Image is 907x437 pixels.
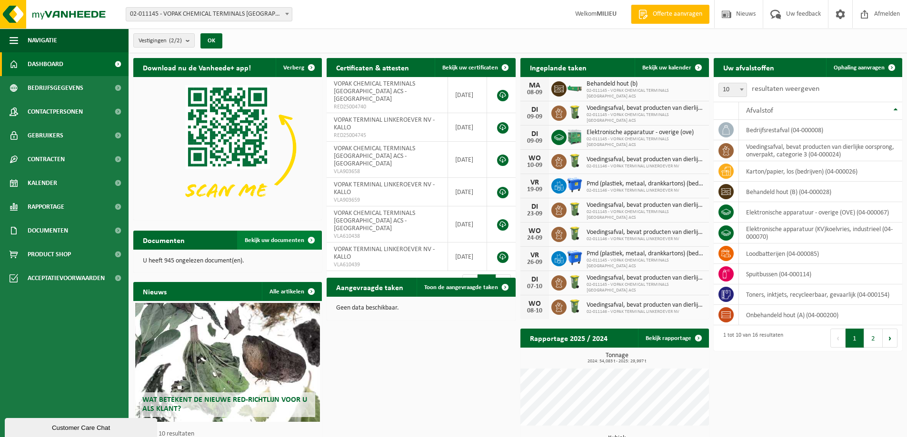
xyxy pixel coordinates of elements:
[597,10,617,18] strong: MILIEU
[587,274,704,282] span: Voedingsafval, bevat producten van dierlijke oorsprong, onverpakt, categorie 3
[28,219,68,243] span: Documenten
[525,114,544,120] div: 09-09
[28,29,57,52] span: Navigatie
[334,261,440,269] span: VLA610439
[642,65,691,71] span: Bekijk uw kalender
[718,83,747,97] span: 10
[567,104,583,120] img: WB-0140-HPE-GN-50
[846,329,864,348] button: 1
[448,142,487,178] td: [DATE]
[587,209,704,221] span: 02-011145 - VOPAK CHEMICAL TERMINALS [GEOGRAPHIC_DATA] ACS
[28,147,65,171] span: Contracten
[237,231,321,250] a: Bekijk uw documenten
[525,179,544,186] div: VR
[587,112,704,124] span: 02-011145 - VOPAK CHEMICAL TERMINALS [GEOGRAPHIC_DATA] ACS
[587,250,704,258] span: Pmd (plastiek, metaal, drankkartons) (bedrijven)
[650,10,705,19] span: Offerte aanvragen
[587,301,704,309] span: Voedingsafval, bevat producten van dierlijke oorsprong, onverpakt, categorie 3
[126,7,292,21] span: 02-011145 - VOPAK CHEMICAL TERMINALS BELGIUM ACS - ANTWERPEN
[525,359,709,364] span: 2024: 54,083 t - 2025: 29,997 t
[739,223,902,243] td: elektronische apparatuur (KV)koelvries, industrieel (04-000070)
[567,298,583,314] img: WB-0140-HPE-GN-50
[826,58,901,77] a: Ophaling aanvragen
[746,107,773,115] span: Afvalstof
[587,156,704,164] span: Voedingsafval, bevat producten van dierlijke oorsprong, onverpakt, categorie 3
[587,188,704,194] span: 02-011146 - VOPAK TERMINAL LINKEROEVER NV
[169,38,182,44] count: (2/2)
[525,308,544,314] div: 08-10
[739,284,902,305] td: toners, inktjets, recycleerbaar, gevaarlijk (04-000154)
[718,328,783,349] div: 1 tot 10 van 16 resultaten
[752,85,819,93] label: resultaten weergeven
[327,58,419,77] h2: Certificaten & attesten
[638,329,708,348] a: Bekijk rapportage
[525,106,544,114] div: DI
[587,80,704,88] span: Behandeld hout (b)
[283,65,304,71] span: Verberg
[587,258,704,269] span: 02-011145 - VOPAK CHEMICAL TERMINALS [GEOGRAPHIC_DATA] ACS
[883,329,897,348] button: Next
[336,305,506,311] p: Geen data beschikbaar.
[631,5,709,24] a: Offerte aanvragen
[442,65,498,71] span: Bekijk uw certificaten
[133,231,194,249] h2: Documenten
[525,203,544,211] div: DI
[525,89,544,96] div: 08-09
[139,34,182,48] span: Vestigingen
[587,136,704,148] span: 02-011145 - VOPAK CHEMICAL TERMINALS [GEOGRAPHIC_DATA] ACS
[262,282,321,301] a: Alle artikelen
[142,396,307,413] span: Wat betekent de nieuwe RED-richtlijn voor u als klant?
[525,155,544,162] div: WO
[587,236,704,242] span: 02-011146 - VOPAK TERMINAL LINKEROEVER NV
[448,178,487,206] td: [DATE]
[525,276,544,283] div: DI
[525,227,544,235] div: WO
[334,196,440,204] span: VLA903659
[334,168,440,175] span: VLA903658
[525,186,544,193] div: 19-09
[334,210,415,232] span: VOPAK CHEMICAL TERMINALS [GEOGRAPHIC_DATA] ACS - [GEOGRAPHIC_DATA]
[587,129,704,136] span: Elektronische apparatuur - overige (ove)
[28,195,64,219] span: Rapportage
[739,182,902,202] td: behandeld hout (B) (04-000028)
[448,77,487,113] td: [DATE]
[143,258,312,264] p: U heeft 945 ongelezen document(en).
[525,82,544,89] div: MA
[719,83,747,97] span: 10
[133,58,260,77] h2: Download nu de Vanheede+ app!
[635,58,708,77] a: Bekijk uw kalender
[525,211,544,217] div: 23-09
[830,329,846,348] button: Previous
[525,235,544,242] div: 24-09
[525,259,544,266] div: 26-09
[448,206,487,243] td: [DATE]
[334,80,415,103] span: VOPAK CHEMICAL TERMINALS [GEOGRAPHIC_DATA] ACS - [GEOGRAPHIC_DATA]
[520,58,596,77] h2: Ingeplande taken
[435,58,515,77] a: Bekijk uw certificaten
[28,52,63,76] span: Dashboard
[424,284,498,291] span: Toon de aangevraagde taken
[739,264,902,284] td: spuitbussen (04-000114)
[28,171,57,195] span: Kalender
[520,329,617,347] h2: Rapportage 2025 / 2024
[525,130,544,138] div: DI
[133,282,176,301] h2: Nieuws
[739,243,902,264] td: loodbatterijen (04-000085)
[28,124,63,147] span: Gebruikers
[567,84,583,92] img: HK-XC-15-GN-00
[133,77,322,218] img: Download de VHEPlus App
[739,305,902,325] td: onbehandeld hout (A) (04-000200)
[739,202,902,223] td: elektronische apparatuur - overige (OVE) (04-000067)
[28,76,83,100] span: Bedrijfsgegevens
[417,278,515,297] a: Toon de aangevraagde taken
[525,252,544,259] div: VR
[334,117,435,131] span: VOPAK TERMINAL LINKEROEVER NV - KALLO
[587,164,704,169] span: 02-011146 - VOPAK TERMINAL LINKEROEVER NV
[5,416,159,437] iframe: chat widget
[525,283,544,290] div: 07-10
[448,243,487,271] td: [DATE]
[567,274,583,290] img: WB-0140-HPE-GN-50
[334,246,435,261] span: VOPAK TERMINAL LINKEROEVER NV - KALLO
[567,225,583,242] img: WB-0140-HPE-GN-50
